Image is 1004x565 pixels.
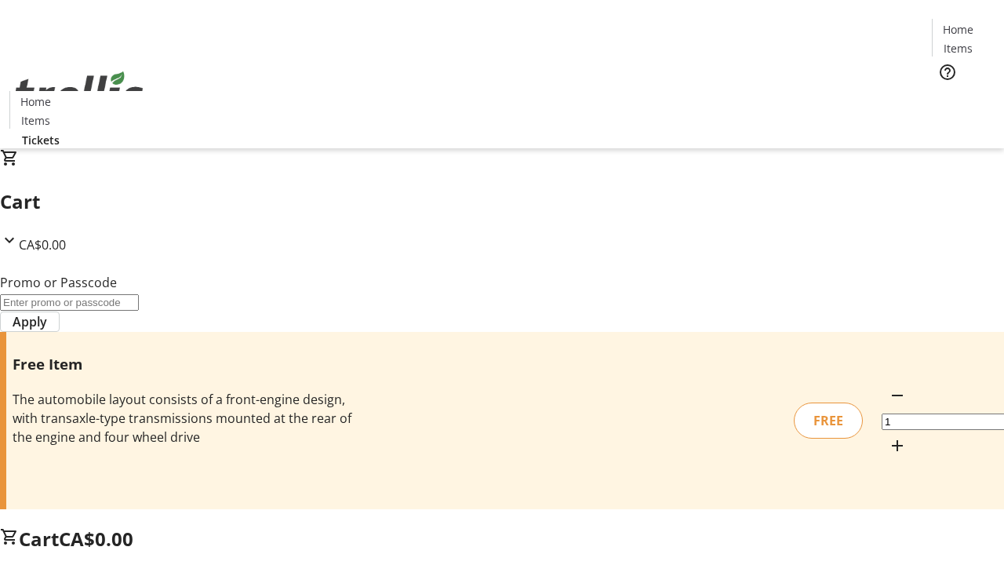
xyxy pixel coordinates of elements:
a: Home [10,93,60,110]
a: Tickets [9,132,72,148]
span: Apply [13,312,47,331]
button: Increment by one [882,430,913,461]
img: Orient E2E Organization OyJwbvLMAj's Logo [9,54,149,133]
span: Items [21,112,50,129]
span: CA$0.00 [59,526,133,552]
span: Tickets [22,132,60,148]
span: Tickets [944,91,982,108]
button: Decrement by one [882,380,913,411]
button: Help [932,56,963,88]
div: FREE [794,403,863,439]
span: Home [20,93,51,110]
span: Home [943,21,973,38]
a: Home [933,21,983,38]
a: Items [10,112,60,129]
h3: Free Item [13,353,355,375]
a: Items [933,40,983,56]
div: The automobile layout consists of a front-engine design, with transaxle-type transmissions mounte... [13,390,355,447]
span: Items [944,40,973,56]
span: CA$0.00 [19,236,66,253]
a: Tickets [932,91,995,108]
